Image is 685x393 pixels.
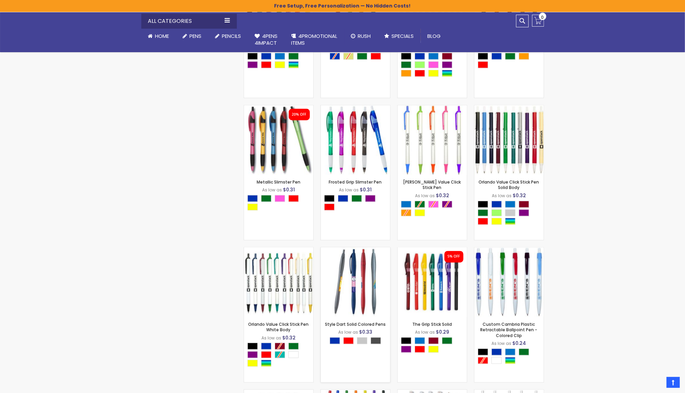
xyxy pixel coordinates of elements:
div: Black [247,343,258,350]
div: Green [505,53,515,60]
a: Custom Cambria Plastic Retractable Ballpoint Pen - Colored Clip [474,247,544,253]
div: Green [352,195,362,202]
a: Custom Cambria Plastic Retractable Ballpoint Pen - Colored Clip [481,322,538,338]
span: $0.32 [436,192,449,199]
div: Yellow [247,360,258,367]
div: Yellow [247,204,258,210]
div: Blue Light [428,53,439,60]
div: Blue Light [275,53,285,60]
a: Orlando Value Click Stick Pen Solid Body [479,179,539,191]
div: Green [288,343,299,350]
span: Pencils [222,32,241,40]
a: Rush [344,29,378,44]
div: Pink [275,195,285,202]
div: Red [288,195,299,202]
div: Select A Color [330,53,384,61]
div: Pink [428,61,439,68]
a: 0 [532,15,544,27]
span: As low as [492,193,512,199]
div: Assorted [505,218,515,225]
div: Select A Color [330,337,384,346]
span: $0.29 [436,329,449,336]
div: Blue [491,349,502,355]
div: 5% OFF [448,254,460,259]
div: Purple [401,346,411,353]
a: Orlando Value Click Stick Pen White Body [248,322,309,333]
div: Green [442,337,452,344]
div: Blue [330,337,340,344]
div: Green Light [415,61,425,68]
div: Green Light [491,209,502,216]
a: Home [141,29,176,44]
div: Burgundy [428,337,439,344]
div: Silver [357,337,367,344]
div: Red [324,204,334,210]
a: [PERSON_NAME] Value Click Stick Pen [403,179,461,191]
div: Purple [247,351,258,358]
div: Blue Light [401,201,411,208]
a: Orlando Value Click Stick Pen Solid Body [474,105,544,111]
img: Orlando Value Click Stick Pen White Body [244,248,313,317]
img: Custom Cambria Plastic Retractable Ballpoint Pen - Colored Clip [474,248,544,317]
div: Blue [261,53,271,60]
div: Assorted [261,360,271,367]
div: Green [401,61,411,68]
div: Blue [338,195,348,202]
span: $0.31 [360,187,372,193]
div: Select A Color [247,195,313,212]
span: Home [155,32,169,40]
div: Burgundy [519,201,529,208]
div: Purple [247,61,258,68]
div: Select A Color [247,53,313,70]
div: Red [478,61,488,68]
a: Style Dart Solid Colored Pens [325,322,386,327]
a: Orlando Bright Value Click Stick Pen [398,105,467,111]
a: The Grip Stick Solid [398,247,467,253]
a: 4PROMOTIONALITEMS [285,29,344,51]
span: Pens [190,32,202,40]
a: Style Dart Solid Colored Pens [321,247,390,253]
a: The Grip Stick Solid [412,322,452,327]
div: Black [478,349,488,355]
img: Orlando Value Click Stick Pen Solid Body [474,105,544,175]
a: Frosted Grip Slimster Pen [321,105,390,111]
a: 4Pens4impact [248,29,285,51]
div: Burgundy [442,53,452,60]
div: Black [401,53,411,60]
img: Frosted Grip Slimster Pen [321,105,390,175]
span: As low as [492,341,512,347]
span: As low as [261,335,281,341]
div: Black [401,337,411,344]
span: $0.32 [513,192,526,199]
div: Select A Color [324,195,390,212]
div: Select A Color [478,349,544,366]
div: Red [343,337,354,344]
span: Specials [392,32,414,40]
div: Select A Color [478,201,544,227]
img: The Grip Stick Solid [398,248,467,317]
div: Select A Color [247,343,313,368]
div: Red [371,53,381,60]
span: 0 [541,14,544,20]
div: Yellow [491,218,502,225]
div: Black [247,53,258,60]
span: 4PROMOTIONAL ITEMS [291,32,338,46]
div: Purple [442,61,452,68]
span: $0.32 [282,335,296,341]
div: Black [478,201,488,208]
a: Metallic Slimster Pen [244,105,313,111]
div: Yellow [428,346,439,353]
div: Select A Color [401,337,467,354]
span: As low as [339,187,359,193]
a: Top [667,377,680,388]
span: $0.31 [283,187,295,193]
div: Blue Light [415,337,425,344]
div: Red [261,351,271,358]
div: White [491,357,502,364]
span: Blog [428,32,441,40]
div: Blue [415,53,425,60]
div: Orange [519,53,529,60]
span: As low as [338,330,358,335]
img: Orlando Bright Value Click Stick Pen [398,105,467,175]
div: Blue [491,53,502,60]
